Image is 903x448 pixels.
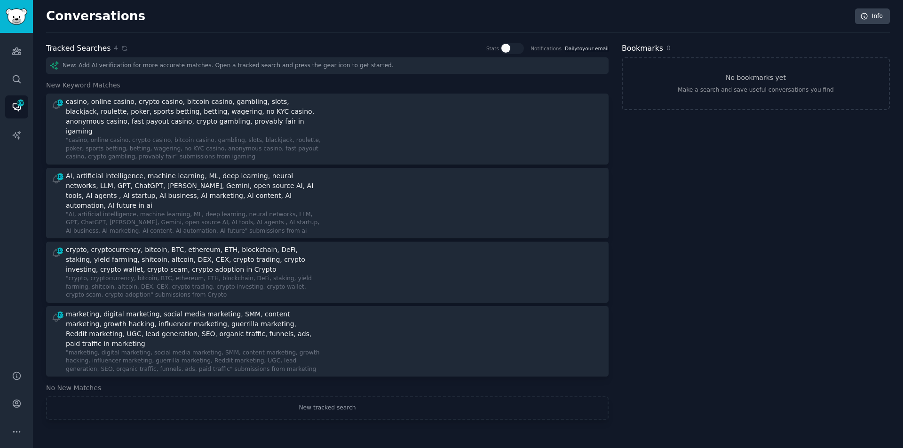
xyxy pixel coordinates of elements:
[855,8,890,24] a: Info
[66,349,321,374] div: "marketing, digital marketing, social media marketing, SMM, content marketing, growth hacking, in...
[66,275,321,299] div: "crypto, cryptocurrency, bitcoin, BTC, ethereum, ETH, blockchain, DeFi, staking, yield farming, s...
[46,9,145,24] h2: Conversations
[66,245,319,275] div: crypto, cryptocurrency, bitcoin, BTC, ethereum, ETH, blockchain, DeFi, staking, yield farming, sh...
[486,45,499,52] div: Stats
[56,247,64,254] span: 100
[46,242,609,303] a: 100crypto, cryptocurrency, bitcoin, BTC, ethereum, ETH, blockchain, DeFi, staking, yield farming,...
[16,100,25,106] span: 400
[726,73,786,83] h3: No bookmarks yet
[46,168,609,239] a: 100AI, artificial intelligence, machine learning, ML, deep learning, neural networks, LLM, GPT, C...
[622,43,663,55] h2: Bookmarks
[46,57,609,74] div: New: Add AI verification for more accurate matches. Open a tracked search and press the gear icon...
[114,43,118,53] span: 4
[56,99,64,106] span: 100
[666,44,671,52] span: 0
[66,309,319,349] div: marketing, digital marketing, social media marketing, SMM, content marketing, growth hacking, inf...
[622,57,890,110] a: No bookmarks yetMake a search and save useful conversations you find
[565,46,609,51] a: Dailytoyour email
[66,97,319,136] div: casino, online casino, crypto casino, bitcoin casino, gambling, slots, blackjack, roulette, poker...
[46,94,609,165] a: 100casino, online casino, crypto casino, bitcoin casino, gambling, slots, blackjack, roulette, po...
[46,396,609,420] a: New tracked search
[46,80,120,90] span: New Keyword Matches
[531,45,562,52] div: Notifications
[66,211,321,236] div: "AI, artificial intelligence, machine learning, ML, deep learning, neural networks, LLM, GPT, Cha...
[678,86,834,94] div: Make a search and save useful conversations you find
[66,136,321,161] div: "casino, online casino, crypto casino, bitcoin casino, gambling, slots, blackjack, roulette, poke...
[56,312,64,318] span: 100
[46,383,101,393] span: No New Matches
[46,306,609,377] a: 100marketing, digital marketing, social media marketing, SMM, content marketing, growth hacking, ...
[56,173,64,180] span: 100
[46,43,111,55] h2: Tracked Searches
[5,95,28,118] a: 400
[66,171,319,211] div: AI, artificial intelligence, machine learning, ML, deep learning, neural networks, LLM, GPT, Chat...
[6,8,27,25] img: GummySearch logo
